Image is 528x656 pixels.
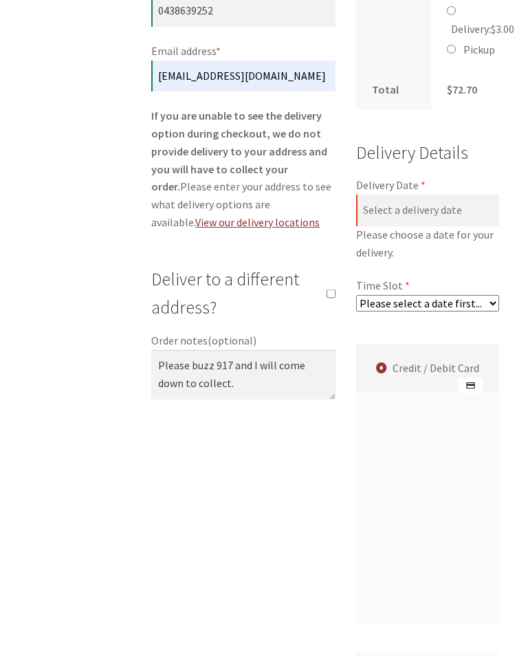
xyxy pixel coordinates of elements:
[458,378,483,394] img: Credit / Debit Card
[151,268,299,319] span: Deliver to a different address?
[151,107,335,232] p: Please enter your address to see what delivery options are available.
[447,83,477,96] bdi: 72.70
[451,22,514,36] label: Delivery:
[356,226,499,262] span: Please choose a date for your delivery.
[360,344,499,393] label: Credit / Debit Card
[151,109,327,194] strong: If you are unable to see the delivery option during checkout, we do not provide delivery to your ...
[356,195,499,226] input: Select a delivery date
[369,426,481,599] iframe: Secure payment input frame
[491,22,496,36] span: $
[447,83,452,96] span: $
[327,289,335,298] input: Deliver to a different address?
[151,43,335,61] label: Email address
[208,334,256,347] span: (optional)
[195,215,320,229] a: View our delivery locations
[356,177,499,195] label: Delivery Date
[151,332,335,350] label: Order notes
[491,22,514,36] bdi: 3.00
[463,43,495,56] label: Pickup
[356,139,499,168] h3: Delivery Details
[356,70,431,110] th: Total
[356,277,499,295] label: Time Slot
